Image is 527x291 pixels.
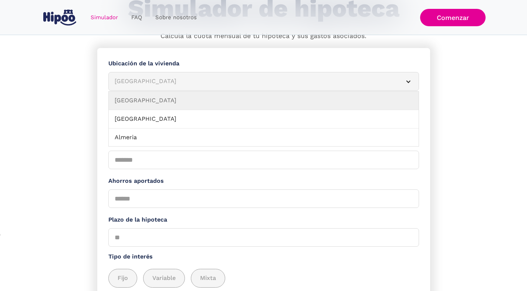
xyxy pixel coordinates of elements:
div: add_description_here [108,269,419,288]
label: Ubicación de la vivienda [108,59,419,68]
label: Ahorros aportados [108,177,419,186]
a: Almeria [109,129,419,147]
a: Comenzar [420,9,486,26]
span: Variable [152,274,176,283]
a: FAQ [125,10,149,25]
div: [GEOGRAPHIC_DATA] [115,77,395,86]
a: [GEOGRAPHIC_DATA] [109,92,419,110]
a: [GEOGRAPHIC_DATA] [109,110,419,129]
article: [GEOGRAPHIC_DATA] [108,72,419,91]
a: Simulador [84,10,125,25]
a: home [42,7,78,28]
label: Tipo de interés [108,252,419,261]
a: Sobre nosotros [149,10,203,25]
span: Mixta [200,274,216,283]
span: Fijo [118,274,128,283]
p: Calcula la cuota mensual de tu hipoteca y sus gastos asociados. [161,31,366,41]
label: Plazo de la hipoteca [108,215,419,225]
nav: [GEOGRAPHIC_DATA] [108,91,419,147]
